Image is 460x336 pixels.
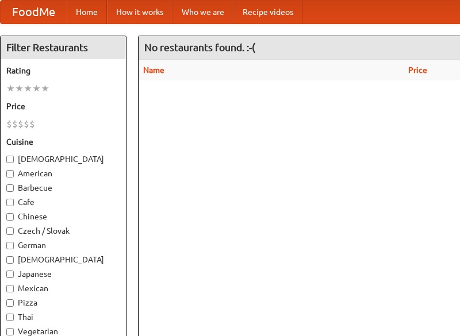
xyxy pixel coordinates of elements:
label: Thai [6,311,120,323]
a: How it works [107,1,172,24]
label: Mexican [6,283,120,294]
li: $ [12,118,18,130]
label: Chinese [6,211,120,222]
input: Barbecue [6,184,14,192]
a: Price [408,65,427,75]
a: Name [143,65,164,75]
li: $ [6,118,12,130]
label: German [6,240,120,251]
a: FoodMe [1,1,67,24]
li: $ [29,118,35,130]
a: Who we are [172,1,233,24]
input: Cafe [6,199,14,206]
li: ★ [32,82,41,95]
li: $ [24,118,29,130]
h5: Price [6,101,120,112]
li: $ [18,118,24,130]
a: Recipe videos [233,1,302,24]
input: [DEMOGRAPHIC_DATA] [6,256,14,264]
label: [DEMOGRAPHIC_DATA] [6,153,120,165]
input: Thai [6,314,14,321]
input: [DEMOGRAPHIC_DATA] [6,156,14,163]
label: [DEMOGRAPHIC_DATA] [6,254,120,265]
label: American [6,168,120,179]
h4: Filter Restaurants [1,36,126,59]
h5: Rating [6,65,120,76]
label: Czech / Slovak [6,225,120,237]
input: Pizza [6,299,14,307]
li: ★ [24,82,32,95]
label: Japanese [6,268,120,280]
li: ★ [6,82,15,95]
li: ★ [41,82,49,95]
input: Chinese [6,213,14,221]
label: Cafe [6,196,120,208]
input: Czech / Slovak [6,227,14,235]
a: Home [67,1,107,24]
ng-pluralize: No restaurants found. :-( [144,42,255,53]
input: Mexican [6,285,14,292]
label: Barbecue [6,182,120,194]
input: Vegetarian [6,328,14,335]
input: German [6,242,14,249]
h5: Cuisine [6,136,120,148]
li: ★ [15,82,24,95]
label: Pizza [6,297,120,308]
input: Japanese [6,271,14,278]
input: American [6,170,14,177]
